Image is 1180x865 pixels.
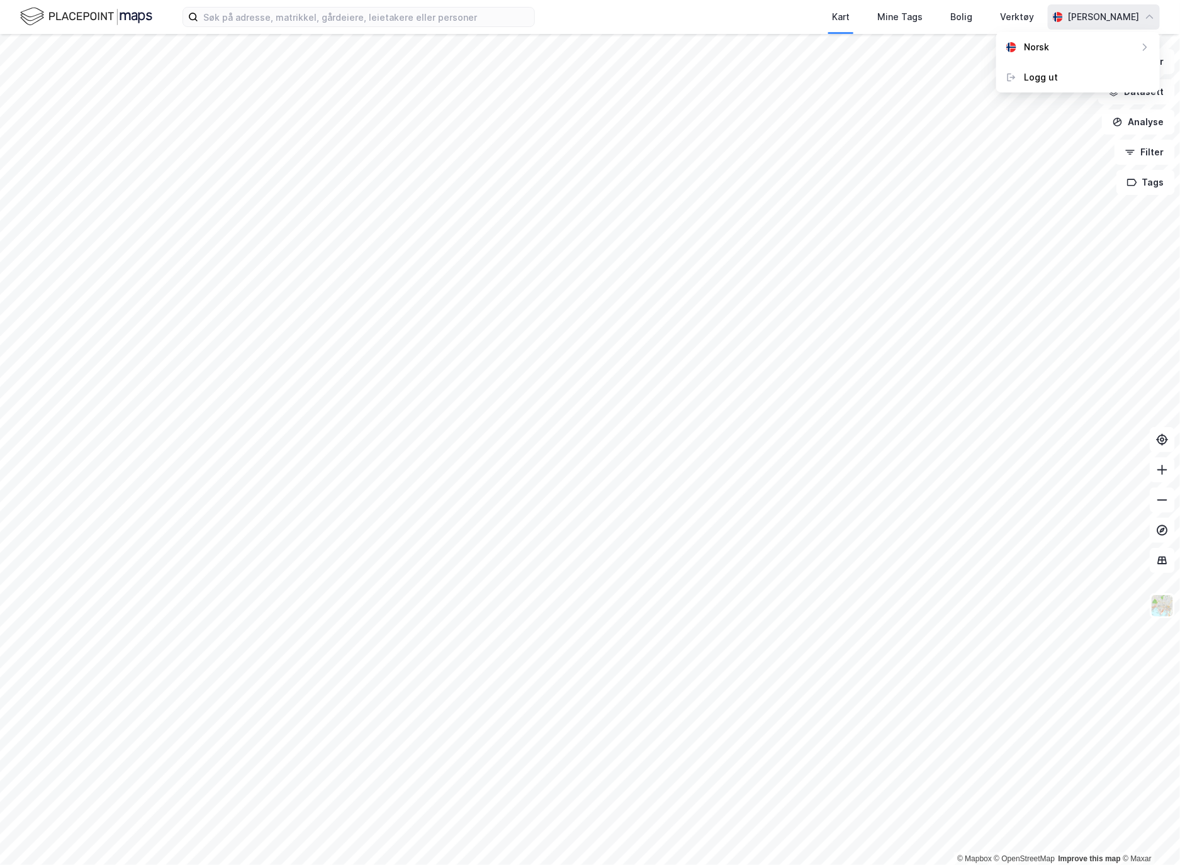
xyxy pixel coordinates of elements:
[20,6,152,28] img: logo.f888ab2527a4732fd821a326f86c7f29.svg
[1068,9,1140,25] div: [PERSON_NAME]
[957,854,992,863] a: Mapbox
[950,9,972,25] div: Bolig
[198,8,534,26] input: Søk på adresse, matrikkel, gårdeiere, leietakere eller personer
[994,854,1055,863] a: OpenStreetMap
[1000,9,1034,25] div: Verktøy
[1115,140,1175,165] button: Filter
[1059,854,1121,863] a: Improve this map
[1024,40,1049,55] div: Norsk
[1102,109,1175,135] button: Analyse
[877,9,923,25] div: Mine Tags
[832,9,850,25] div: Kart
[1117,805,1180,865] iframe: Chat Widget
[1024,70,1058,85] div: Logg ut
[1116,170,1175,195] button: Tags
[1150,594,1174,618] img: Z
